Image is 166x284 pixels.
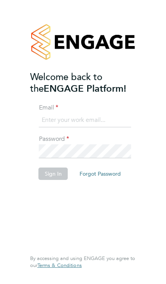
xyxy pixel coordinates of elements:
[39,113,131,127] input: Enter your work email...
[73,168,127,180] button: Forgot Password
[37,262,82,269] a: Terms & Conditions
[30,71,136,94] h2: ENGAGE Platform!
[30,255,135,269] span: By accessing and using ENGAGE you agree to our
[39,168,68,180] button: Sign In
[39,104,70,112] label: Email
[30,71,102,94] span: Welcome back to the
[39,135,70,143] label: Password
